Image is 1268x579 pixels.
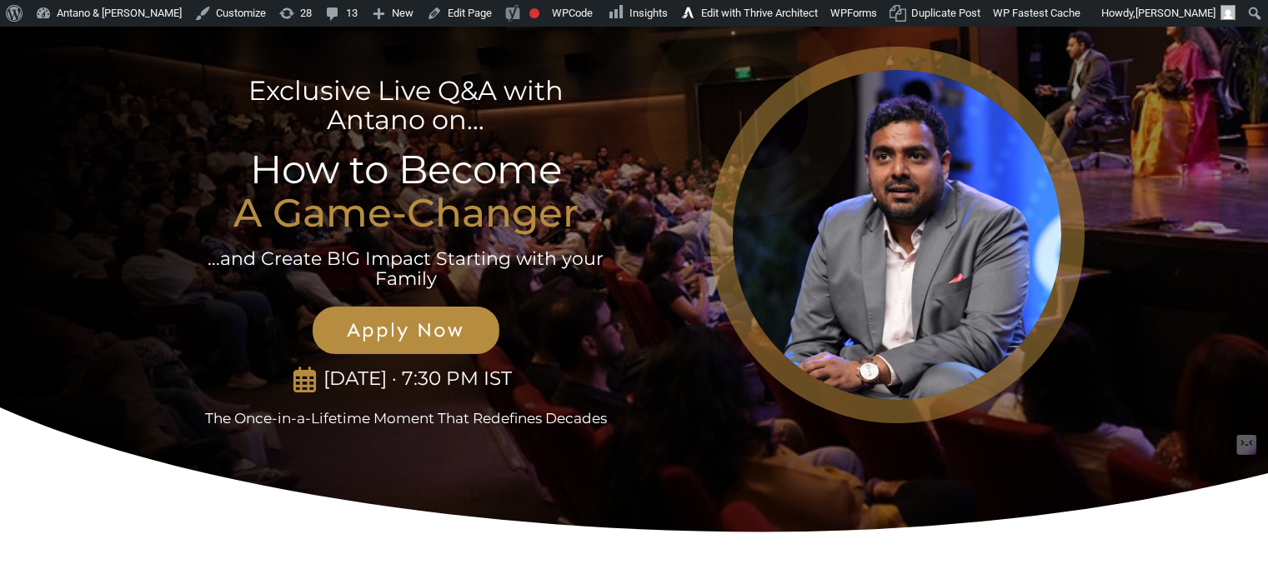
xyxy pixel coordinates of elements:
[233,189,579,237] strong: A Game-Changer
[629,7,668,19] span: Insights
[250,146,562,193] span: How to Become
[206,249,605,289] p: ...and Create B!G Impact Starting with your Family
[1135,7,1215,19] span: [PERSON_NAME]
[185,410,628,427] p: The Once-in-a-Lifetime Moment That Redefines Decades
[331,318,481,342] span: Apply Now
[529,8,539,18] div: Focus keyphrase not set
[313,307,499,354] a: Apply Now
[248,74,564,136] span: Exclusive Live Q&A with Antano on...
[316,367,519,391] p: [DATE] · 7:30 PM IST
